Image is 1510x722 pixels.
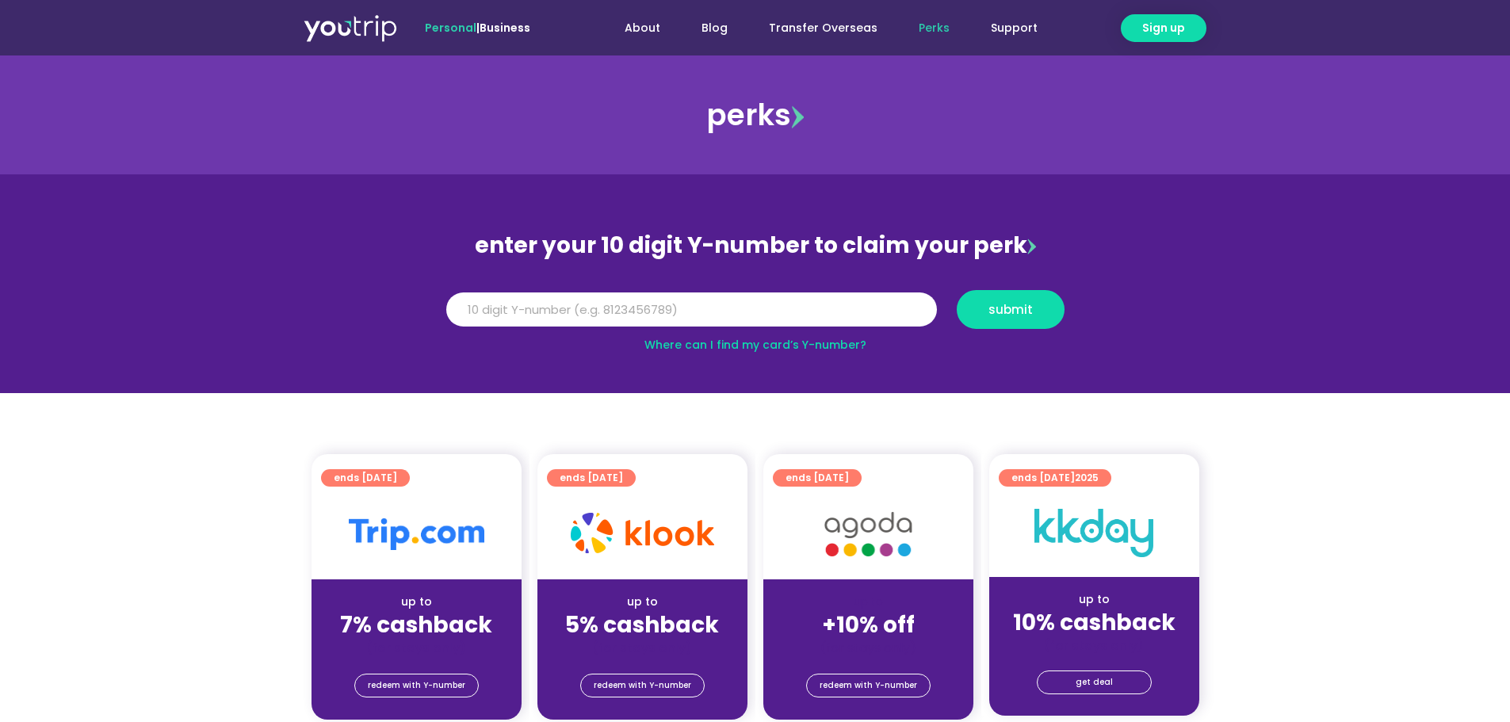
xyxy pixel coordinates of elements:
a: ends [DATE] [547,469,636,487]
strong: 10% cashback [1013,607,1176,638]
a: Business [480,20,530,36]
span: Personal [425,20,476,36]
a: Transfer Overseas [748,13,898,43]
div: (for stays only) [776,640,961,656]
span: redeem with Y-number [820,674,917,697]
div: enter your 10 digit Y-number to claim your perk [438,225,1072,266]
span: get deal [1076,671,1113,693]
a: redeem with Y-number [580,674,705,697]
a: Sign up [1121,14,1206,42]
strong: +10% off [822,609,915,640]
span: submit [988,304,1033,315]
strong: 5% cashback [565,609,719,640]
a: Blog [681,13,748,43]
span: 2025 [1075,471,1099,484]
div: up to [550,594,735,610]
form: Y Number [446,290,1065,341]
span: Sign up [1142,20,1185,36]
nav: Menu [573,13,1058,43]
a: Perks [898,13,970,43]
a: get deal [1037,670,1152,694]
input: 10 digit Y-number (e.g. 8123456789) [446,292,937,327]
span: ends [DATE] [786,469,849,487]
a: redeem with Y-number [806,674,931,697]
span: ends [DATE] [1011,469,1099,487]
span: | [425,20,530,36]
a: About [604,13,681,43]
a: ends [DATE] [321,469,410,487]
a: ends [DATE] [773,469,862,487]
div: up to [324,594,509,610]
a: redeem with Y-number [354,674,479,697]
div: (for stays only) [550,640,735,656]
span: ends [DATE] [334,469,397,487]
div: (for stays only) [324,640,509,656]
span: redeem with Y-number [594,674,691,697]
button: submit [957,290,1065,329]
div: up to [1002,591,1187,608]
a: Support [970,13,1058,43]
a: ends [DATE]2025 [999,469,1111,487]
span: up to [854,594,883,609]
span: ends [DATE] [560,469,623,487]
div: (for stays only) [1002,637,1187,654]
a: Where can I find my card’s Y-number? [644,337,866,353]
strong: 7% cashback [340,609,492,640]
span: redeem with Y-number [368,674,465,697]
